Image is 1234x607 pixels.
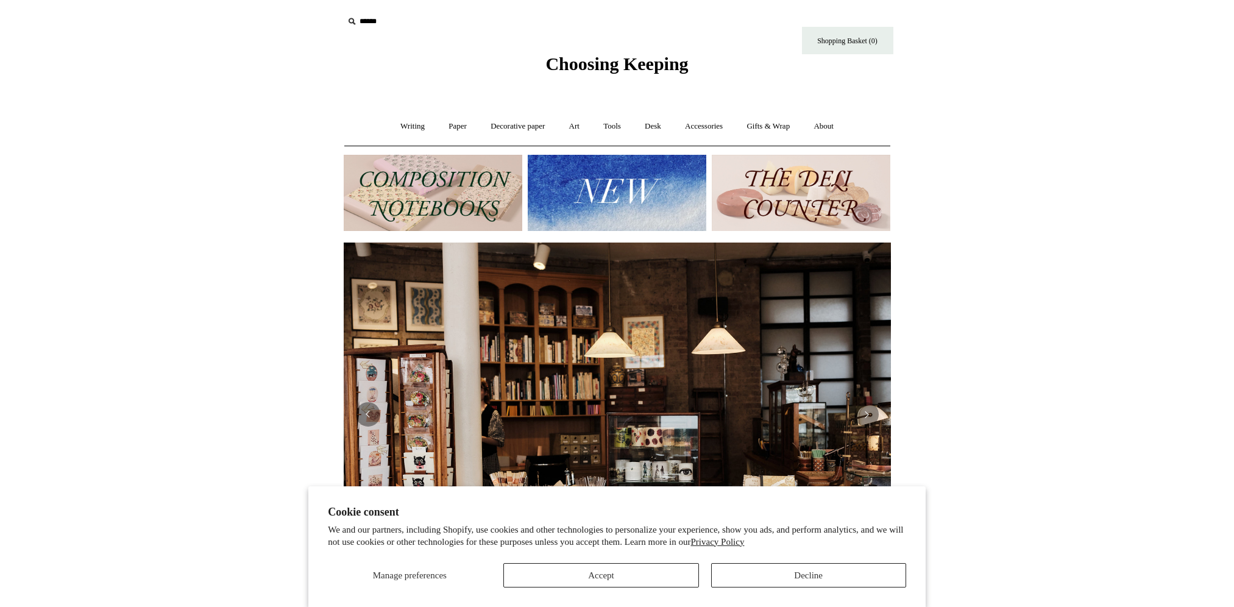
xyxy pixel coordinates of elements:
button: Decline [711,563,906,587]
a: Desk [634,110,672,143]
a: Privacy Policy [691,537,745,547]
img: 202302 Composition ledgers.jpg__PID:69722ee6-fa44-49dd-a067-31375e5d54ec [344,155,522,231]
a: Shopping Basket (0) [802,27,893,54]
img: The Deli Counter [712,155,890,231]
button: Manage preferences [328,563,491,587]
button: Accept [503,563,698,587]
a: Choosing Keeping [545,63,688,72]
a: Writing [389,110,436,143]
button: Previous [356,402,380,427]
img: New.jpg__PID:f73bdf93-380a-4a35-bcfe-7823039498e1 [528,155,706,231]
a: Paper [438,110,478,143]
p: We and our partners, including Shopify, use cookies and other technologies to personalize your ex... [328,524,906,548]
a: About [803,110,845,143]
a: Accessories [674,110,734,143]
span: Manage preferences [373,570,447,580]
a: Art [558,110,590,143]
button: Next [854,402,879,427]
img: 20250131 INSIDE OF THE SHOP.jpg__PID:b9484a69-a10a-4bde-9e8d-1408d3d5e6ad [344,243,891,586]
span: Choosing Keeping [545,54,688,74]
a: Decorative paper [480,110,556,143]
h2: Cookie consent [328,506,906,519]
a: Gifts & Wrap [736,110,801,143]
a: Tools [592,110,632,143]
